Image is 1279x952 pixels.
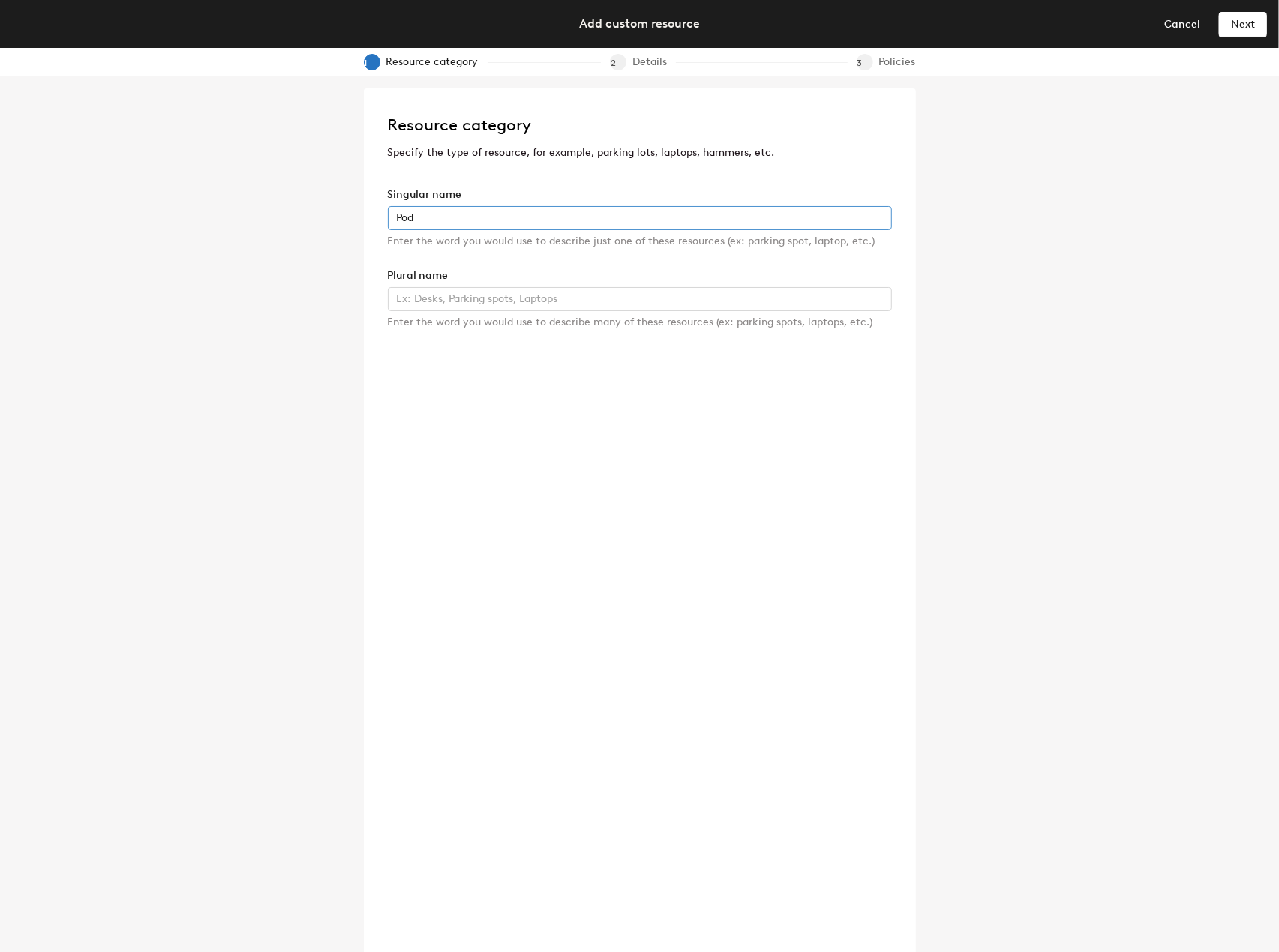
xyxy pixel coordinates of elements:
div: Details [632,54,676,70]
span: 2 [611,58,629,68]
div: Policies [879,54,916,70]
h2: Resource category [388,112,892,139]
span: 3 [857,58,875,68]
div: Enter the word you would use to describe many of these resources (ex: parking spots, laptops, etc.) [388,314,892,331]
span: Next [1231,18,1255,31]
input: Ex: Desks, Parking spots, Laptops [388,287,892,311]
div: Resource category [386,54,488,70]
span: 1 [365,58,383,68]
div: Add custom resource [579,14,700,33]
button: Next [1219,12,1267,36]
span: Cancel [1164,18,1200,31]
p: Specify the type of resource, for example, parking lots, laptops, hammers, etc. [388,145,892,161]
button: Cancel [1151,12,1213,36]
div: Plural name [388,268,892,284]
div: Enter the word you would use to describe just one of these resources (ex: parking spot, laptop, e... [388,233,892,250]
div: Singular name [388,187,892,203]
input: Ex: Desk, Parking spot, Laptop [388,206,892,230]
